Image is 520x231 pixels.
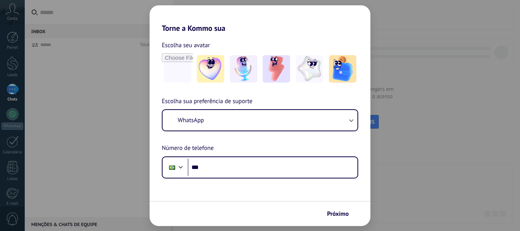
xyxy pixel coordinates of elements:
span: Escolha seu avatar [162,40,210,50]
h2: Torne a Kommo sua [150,5,370,33]
div: Brazil: + 55 [165,159,179,175]
img: -2.jpeg [230,55,257,83]
img: -1.jpeg [197,55,224,83]
span: WhatsApp [178,116,204,124]
img: -5.jpeg [329,55,356,83]
span: Escolha sua preferência de suporte [162,97,252,107]
span: Próximo [327,211,349,217]
img: -3.jpeg [263,55,290,83]
img: -4.jpeg [296,55,323,83]
button: WhatsApp [163,110,357,131]
span: Número de telefone [162,143,214,153]
button: Próximo [324,207,359,220]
